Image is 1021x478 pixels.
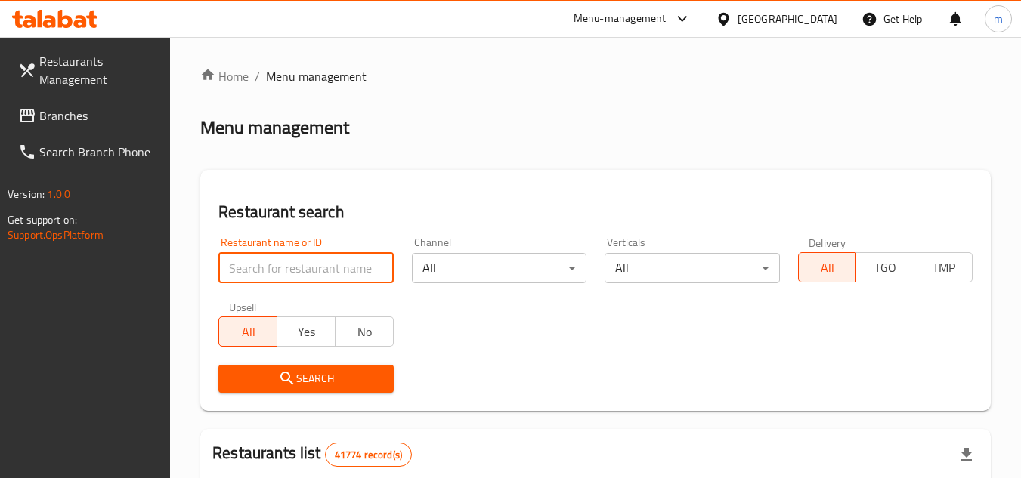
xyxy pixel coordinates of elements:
[8,210,77,230] span: Get support on:
[6,43,171,97] a: Restaurants Management
[218,365,393,393] button: Search
[948,436,985,473] div: Export file
[200,67,249,85] a: Home
[738,11,837,27] div: [GEOGRAPHIC_DATA]
[574,10,667,28] div: Menu-management
[8,184,45,204] span: Version:
[218,316,277,347] button: All
[212,442,412,467] h2: Restaurants list
[47,184,70,204] span: 1.0.0
[805,257,851,279] span: All
[266,67,367,85] span: Menu management
[914,252,973,282] button: TMP
[605,253,779,283] div: All
[994,11,1003,27] span: m
[798,252,857,282] button: All
[283,321,330,343] span: Yes
[255,67,260,85] li: /
[325,443,412,467] div: Total records count
[200,67,991,85] nav: breadcrumb
[39,52,159,88] span: Restaurants Management
[855,252,914,282] button: TGO
[862,257,908,279] span: TGO
[809,237,846,248] label: Delivery
[277,316,336,347] button: Yes
[230,369,381,388] span: Search
[200,116,349,140] h2: Menu management
[6,97,171,134] a: Branches
[218,201,973,224] h2: Restaurant search
[8,225,104,245] a: Support.OpsPlatform
[920,257,967,279] span: TMP
[39,143,159,161] span: Search Branch Phone
[6,134,171,170] a: Search Branch Phone
[335,316,394,347] button: No
[229,301,257,312] label: Upsell
[39,106,159,125] span: Branches
[218,253,393,283] input: Search for restaurant name or ID..
[342,321,388,343] span: No
[225,321,271,343] span: All
[412,253,586,283] div: All
[326,448,411,462] span: 41774 record(s)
